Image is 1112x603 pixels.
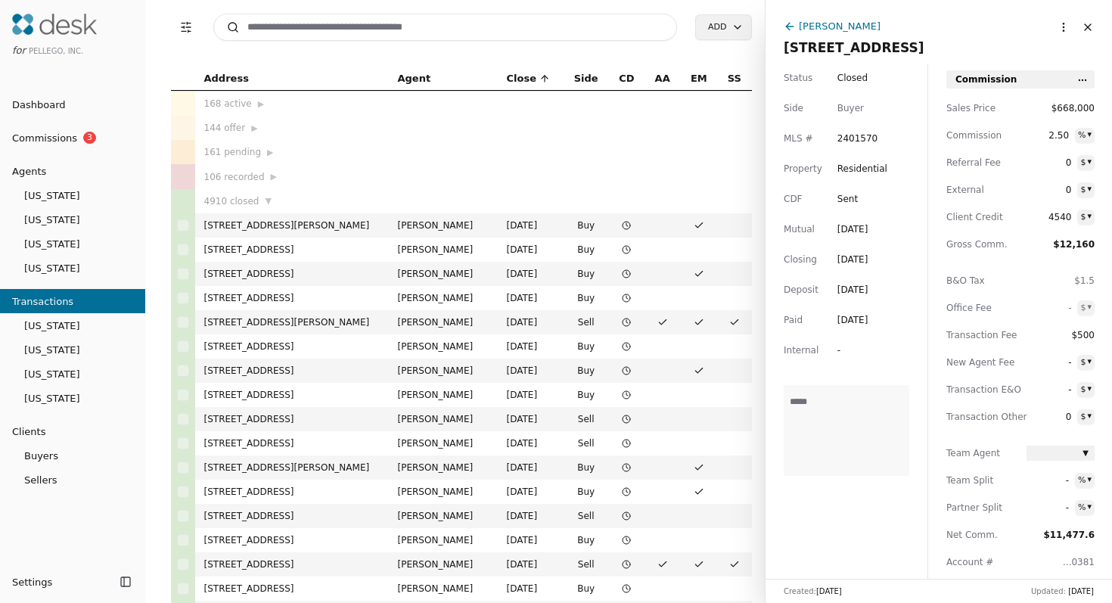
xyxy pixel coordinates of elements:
[1027,500,1069,515] span: -
[837,194,858,204] span: Sent
[12,574,52,590] span: Settings
[389,407,498,431] td: [PERSON_NAME]
[955,72,1017,87] span: Commission
[695,14,751,40] button: Add
[195,455,389,480] td: [STREET_ADDRESS][PERSON_NAME]
[946,210,1014,225] span: Client Credit
[564,310,609,334] td: Sell
[204,194,259,209] span: 4910 closed
[564,431,609,455] td: Sell
[946,155,1014,170] span: Referral Fee
[564,480,609,504] td: Buy
[498,334,564,359] td: [DATE]
[195,528,389,552] td: [STREET_ADDRESS]
[251,122,257,135] span: ▶
[946,273,1014,288] span: B&O Tax
[498,310,564,334] td: [DATE]
[1068,587,1094,595] span: [DATE]
[1087,355,1092,368] div: ▾
[564,504,609,528] td: Sell
[1077,382,1095,397] button: $
[1043,530,1095,540] span: $11,477.6
[1077,182,1095,197] button: $
[1087,210,1092,223] div: ▾
[1027,409,1071,424] span: 0
[195,286,389,310] td: [STREET_ADDRESS]
[498,504,564,528] td: [DATE]
[837,222,868,237] div: [DATE]
[271,170,277,184] span: ▶
[784,40,924,55] span: [STREET_ADDRESS]
[389,455,498,480] td: [PERSON_NAME]
[574,70,598,87] span: Side
[498,528,564,552] td: [DATE]
[728,70,741,87] span: SS
[946,182,1014,197] span: External
[946,237,1014,252] span: Gross Comm.
[195,310,389,334] td: [STREET_ADDRESS][PERSON_NAME]
[564,262,609,286] td: Buy
[784,252,817,267] span: Closing
[83,132,96,144] span: 3
[564,213,609,238] td: Buy
[564,359,609,383] td: Buy
[946,300,1014,315] div: Office Fee
[1087,409,1092,423] div: ▾
[498,238,564,262] td: [DATE]
[195,213,389,238] td: [STREET_ADDRESS][PERSON_NAME]
[564,383,609,407] td: Buy
[1027,355,1071,370] span: -
[195,359,389,383] td: [STREET_ADDRESS]
[1077,300,1095,315] button: $
[946,527,1014,542] span: Net Comm.
[784,586,842,597] div: Created:
[389,238,498,262] td: [PERSON_NAME]
[498,552,564,577] td: [DATE]
[564,577,609,601] td: Buy
[204,120,380,135] div: 144 offer
[6,570,115,594] button: Settings
[389,383,498,407] td: [PERSON_NAME]
[498,286,564,310] td: [DATE]
[389,480,498,504] td: [PERSON_NAME]
[946,355,1014,370] span: New Agent Fee
[564,528,609,552] td: Buy
[195,383,389,407] td: [STREET_ADDRESS]
[837,161,887,176] span: Residential
[498,480,564,504] td: [DATE]
[195,577,389,601] td: [STREET_ADDRESS]
[389,528,498,552] td: [PERSON_NAME]
[1027,473,1069,488] span: -
[564,334,609,359] td: Buy
[799,18,881,34] div: [PERSON_NAME]
[619,70,634,87] span: CD
[946,555,1014,570] span: Account #
[837,101,864,116] div: Buyer
[1087,382,1092,396] div: ▾
[816,587,842,595] span: [DATE]
[946,446,1014,461] span: Team Agent
[1087,300,1092,314] div: ▾
[195,238,389,262] td: [STREET_ADDRESS]
[946,101,1014,116] span: Sales Price
[784,222,815,237] span: Mutual
[1087,155,1092,169] div: ▾
[195,480,389,504] td: [STREET_ADDRESS]
[498,359,564,383] td: [DATE]
[265,194,271,208] span: ▼
[1074,275,1095,286] span: $1.5
[1087,500,1092,514] div: ▾
[946,409,1014,424] span: Transaction Other
[1027,182,1071,197] span: 0
[1087,473,1092,486] div: ▾
[195,262,389,286] td: [STREET_ADDRESS]
[564,407,609,431] td: Sell
[195,407,389,431] td: [STREET_ADDRESS]
[784,343,818,358] span: Internal
[12,14,97,35] img: Desk
[195,431,389,455] td: [STREET_ADDRESS]
[204,96,380,111] div: 168 active
[498,262,564,286] td: [DATE]
[564,286,609,310] td: Buy
[389,286,498,310] td: [PERSON_NAME]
